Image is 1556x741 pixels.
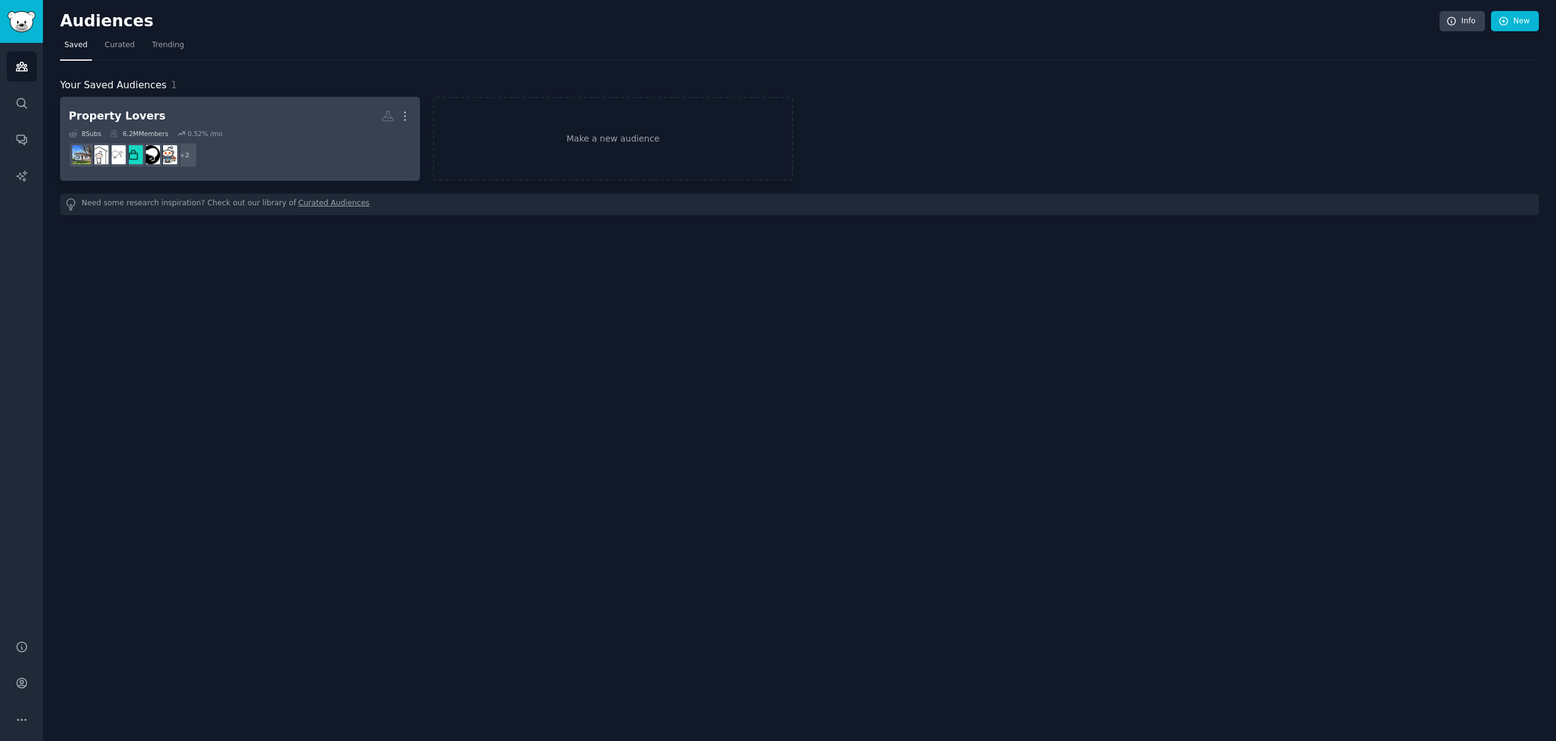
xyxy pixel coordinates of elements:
[141,145,160,164] img: PersonalFinanceNZ
[1491,11,1539,32] a: New
[60,194,1539,215] div: Need some research inspiration? Check out our library of
[72,145,91,164] img: AusPropertyChat
[90,145,109,164] img: RealEstate
[152,40,184,51] span: Trending
[60,12,1440,31] h2: Audiences
[110,129,168,138] div: 6.2M Members
[69,129,101,138] div: 8 Sub s
[107,145,126,164] img: newzealand
[1440,11,1485,32] a: Info
[105,40,135,51] span: Curated
[148,36,188,61] a: Trending
[60,36,92,61] a: Saved
[172,142,197,168] div: + 2
[171,79,177,91] span: 1
[299,198,370,211] a: Curated Audiences
[60,97,420,181] a: Property Lovers8Subs6.2MMembers0.52% /mo+2FirstTimeHomeBuyerPersonalFinanceNZPropertyManagementne...
[188,129,223,138] div: 0.52 % /mo
[64,40,88,51] span: Saved
[124,145,143,164] img: PropertyManagement
[433,97,793,181] a: Make a new audience
[69,108,166,124] div: Property Lovers
[158,145,177,164] img: FirstTimeHomeBuyer
[60,78,167,93] span: Your Saved Audiences
[7,11,36,32] img: GummySearch logo
[101,36,139,61] a: Curated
